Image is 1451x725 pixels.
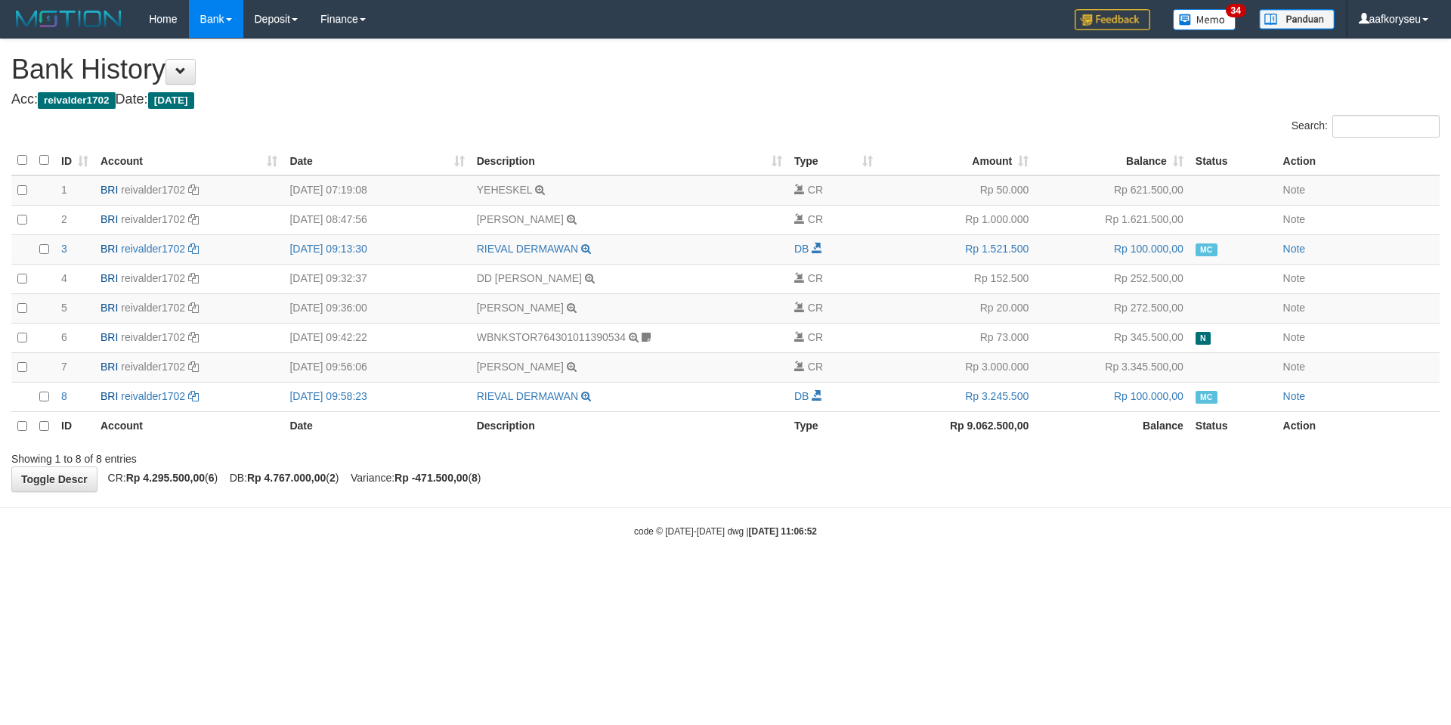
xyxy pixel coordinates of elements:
[1190,146,1277,175] th: Status
[101,302,118,314] span: BRI
[1035,352,1190,382] td: Rp 3.345.500,00
[1283,243,1306,255] a: Note
[188,213,199,225] a: Copy reivalder1702 to clipboard
[121,331,185,343] a: reivalder1702
[55,411,94,441] th: ID
[38,92,116,109] span: reivalder1702
[477,390,578,402] a: RIEVAL DERMAWAN
[794,390,809,402] span: DB
[477,184,532,196] a: YEHESKEL
[1035,264,1190,293] td: Rp 252.500,00
[283,175,470,206] td: [DATE] 07:19:08
[1283,302,1306,314] a: Note
[477,213,564,225] a: [PERSON_NAME]
[329,472,336,484] strong: 2
[61,302,67,314] span: 5
[1332,115,1440,138] input: Search:
[61,390,67,402] span: 8
[808,272,823,284] span: CR
[121,390,185,402] a: reivalder1702
[879,234,1035,264] td: Rp 1.521.500
[1226,4,1246,17] span: 34
[283,205,470,234] td: [DATE] 08:47:56
[61,331,67,343] span: 6
[808,184,823,196] span: CR
[283,293,470,323] td: [DATE] 09:36:00
[188,272,199,284] a: Copy reivalder1702 to clipboard
[808,331,823,343] span: CR
[879,175,1035,206] td: Rp 50.000
[55,146,94,175] th: ID: activate to sort column ascending
[101,184,118,196] span: BRI
[1035,411,1190,441] th: Balance
[808,302,823,314] span: CR
[247,472,326,484] strong: Rp 4.767.000,00
[61,213,67,225] span: 2
[283,234,470,264] td: [DATE] 09:13:30
[283,146,470,175] th: Date: activate to sort column ascending
[1035,323,1190,352] td: Rp 345.500,00
[477,302,564,314] a: [PERSON_NAME]
[472,472,478,484] strong: 8
[1196,332,1211,345] span: Has Note
[61,243,67,255] span: 3
[101,361,118,373] span: BRI
[788,411,879,441] th: Type
[283,323,470,352] td: [DATE] 09:42:22
[283,264,470,293] td: [DATE] 09:32:37
[1035,175,1190,206] td: Rp 621.500,00
[121,213,185,225] a: reivalder1702
[879,146,1035,175] th: Amount: activate to sort column ascending
[477,243,578,255] a: RIEVAL DERMAWAN
[808,213,823,225] span: CR
[879,382,1035,411] td: Rp 3.245.500
[101,213,118,225] span: BRI
[61,184,67,196] span: 1
[11,54,1440,85] h1: Bank History
[101,272,118,284] span: BRI
[794,243,809,255] span: DB
[121,184,185,196] a: reivalder1702
[101,472,481,484] span: CR: ( ) DB: ( ) Variance: ( )
[1075,9,1150,30] img: Feedback.jpg
[188,184,199,196] a: Copy reivalder1702 to clipboard
[11,8,126,30] img: MOTION_logo.png
[1283,272,1306,284] a: Note
[879,293,1035,323] td: Rp 20.000
[1292,115,1440,138] label: Search:
[1277,411,1440,441] th: Action
[749,526,817,537] strong: [DATE] 11:06:52
[879,352,1035,382] td: Rp 3.000.000
[11,445,593,466] div: Showing 1 to 8 of 8 entries
[808,361,823,373] span: CR
[121,361,185,373] a: reivalder1702
[879,323,1035,352] td: Rp 73.000
[1035,146,1190,175] th: Balance: activate to sort column ascending
[1283,184,1306,196] a: Note
[209,472,215,484] strong: 6
[188,302,199,314] a: Copy reivalder1702 to clipboard
[477,331,626,343] a: WBNKSTOR764301011390534
[94,146,283,175] th: Account: activate to sort column ascending
[148,92,194,109] span: [DATE]
[101,331,118,343] span: BRI
[11,466,97,492] a: Toggle Descr
[1035,382,1190,411] td: Rp 100.000,00
[283,382,470,411] td: [DATE] 09:58:23
[1259,9,1335,29] img: panduan.png
[477,272,582,284] a: DD [PERSON_NAME]
[788,146,879,175] th: Type: activate to sort column ascending
[1283,390,1306,402] a: Note
[477,361,564,373] a: [PERSON_NAME]
[879,264,1035,293] td: Rp 152.500
[1283,331,1306,343] a: Note
[101,390,118,402] span: BRI
[471,146,788,175] th: Description: activate to sort column ascending
[121,243,185,255] a: reivalder1702
[1283,213,1306,225] a: Note
[121,302,185,314] a: reivalder1702
[950,420,1029,432] strong: Rp 9.062.500,00
[471,411,788,441] th: Description
[1035,234,1190,264] td: Rp 100.000,00
[394,472,468,484] strong: Rp -471.500,00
